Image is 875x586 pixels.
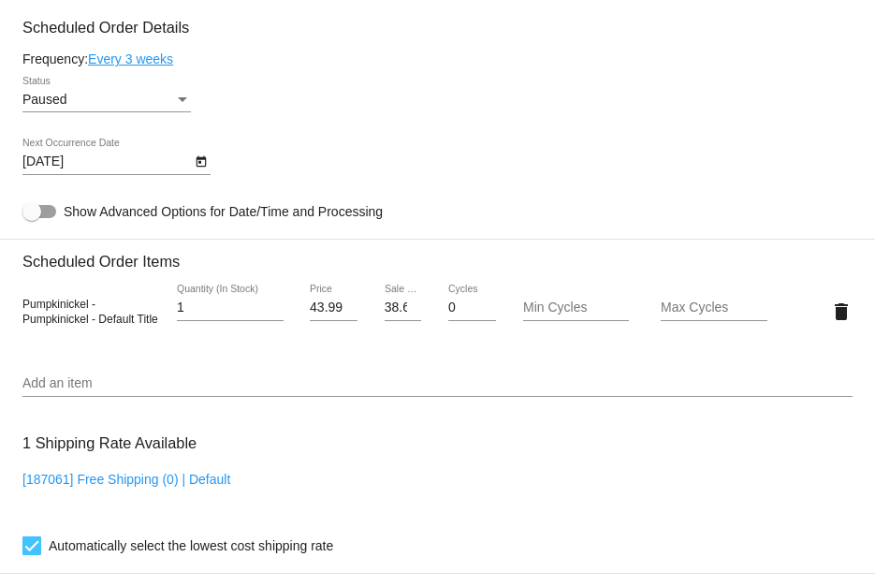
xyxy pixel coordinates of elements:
[177,300,284,315] input: Quantity (In Stock)
[523,300,630,315] input: Min Cycles
[191,151,211,170] button: Open calendar
[661,300,767,315] input: Max Cycles
[22,92,66,107] span: Paused
[830,300,853,323] mat-icon: delete
[22,93,191,108] mat-select: Status
[310,300,357,315] input: Price
[22,154,191,169] input: Next Occurrence Date
[22,239,853,271] h3: Scheduled Order Items
[385,300,422,315] input: Sale Price
[22,472,230,487] a: [187061] Free Shipping (0) | Default
[22,19,853,37] h3: Scheduled Order Details
[22,51,853,66] div: Frequency:
[88,51,173,66] a: Every 3 weeks
[22,376,853,391] input: Add an item
[49,535,333,557] span: Automatically select the lowest cost shipping rate
[22,423,197,463] h3: 1 Shipping Rate Available
[448,300,496,315] input: Cycles
[64,202,383,221] span: Show Advanced Options for Date/Time and Processing
[22,298,158,326] span: Pumpkinickel - Pumpkinickel - Default Title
